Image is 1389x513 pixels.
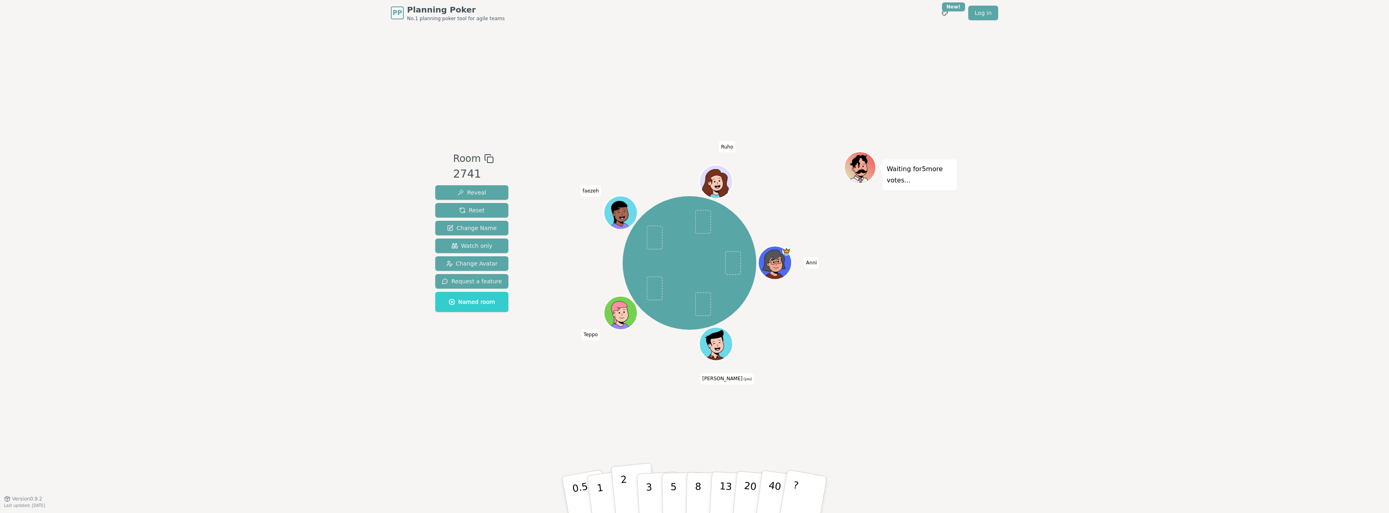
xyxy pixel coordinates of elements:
[459,206,485,214] span: Reset
[446,260,498,268] span: Change Avatar
[700,373,754,385] span: Click to change your name
[391,4,505,22] a: PPPlanning PokerNo.1 planning poker tool for agile teams
[442,277,502,285] span: Request a feature
[4,496,42,502] button: Version0.9.2
[942,2,965,11] div: New!
[407,4,505,15] span: Planning Poker
[451,242,493,250] span: Watch only
[581,329,600,340] span: Click to change your name
[12,496,42,502] span: Version 0.9.2
[435,203,508,218] button: Reset
[435,256,508,271] button: Change Avatar
[4,503,45,508] span: Last updated: [DATE]
[407,15,505,22] span: No.1 planning poker tool for agile teams
[968,6,998,20] a: Log in
[435,221,508,235] button: Change Name
[887,163,953,186] p: Waiting for 5 more votes...
[392,8,402,18] span: PP
[743,378,752,381] span: (you)
[581,186,601,197] span: Click to change your name
[938,6,952,20] button: New!
[447,224,497,232] span: Change Name
[435,292,508,312] button: Named room
[804,257,819,268] span: Click to change your name
[700,328,732,360] button: Click to change your avatar
[449,298,495,306] span: Named room
[435,239,508,253] button: Watch only
[719,141,735,153] span: Click to change your name
[453,151,480,166] span: Room
[435,274,508,289] button: Request a feature
[453,166,493,182] div: 2741
[782,247,791,255] span: Anni is the host
[435,185,508,200] button: Reveal
[457,188,486,197] span: Reveal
